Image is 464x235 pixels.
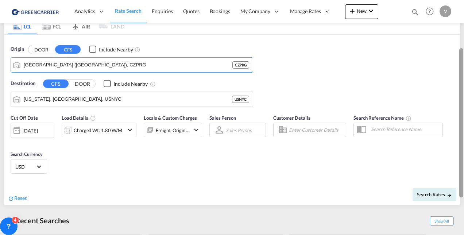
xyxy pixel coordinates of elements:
[273,115,310,121] span: Customer Details
[14,195,27,201] span: Reset
[406,115,411,121] md-icon: Your search will be saved by the below given name
[290,8,321,15] span: Manage Rates
[115,8,142,14] span: Rate Search
[11,151,42,157] span: Search Currency
[4,212,72,229] div: Recent Searches
[15,163,36,170] span: USD
[15,161,43,172] md-select: Select Currency: $ USDUnited States Dollar
[447,193,452,198] md-icon: icon-arrow-right
[74,125,122,135] div: Charged Wt: 1.80 W/M
[23,127,38,134] div: [DATE]
[440,5,451,17] div: V
[70,80,95,88] button: DOOR
[144,115,197,121] span: Locals & Custom Charges
[104,80,148,88] md-checkbox: Checkbox No Ink
[99,46,133,53] div: Include Nearby
[11,46,24,53] span: Origin
[11,80,35,87] span: Destination
[8,18,37,34] md-tab-item: LCL
[289,124,344,135] input: Enter Customer Details
[348,8,375,14] span: New
[144,123,202,137] div: Freight Origin Destinationicon-chevron-down
[71,22,80,28] md-icon: icon-airplane
[183,8,199,14] span: Quotes
[66,18,95,34] md-tab-item: AIR
[348,7,357,15] md-icon: icon-plus 400-fg
[225,125,253,135] md-select: Sales Person
[150,81,156,87] md-icon: Unchecked: Ignores neighbouring ports when fetching rates.Checked : Includes neighbouring ports w...
[367,124,442,135] input: Search Reference Name
[24,59,232,70] input: Search by Port
[90,115,96,121] md-icon: Chargeable Weight
[424,5,440,18] div: Help
[43,80,69,88] button: CFS
[192,126,201,134] md-icon: icon-chevron-down
[232,61,249,69] div: CZPRG
[37,18,66,34] md-tab-item: FCL
[8,195,14,202] md-icon: icon-refresh
[11,92,253,107] md-input-container: New York, NY, USNYC
[11,123,54,138] div: [DATE]
[424,5,436,18] span: Help
[232,96,249,103] div: USNYC
[11,3,60,20] img: 757bc1808afe11efb73cddab9739634b.png
[430,216,454,226] span: Show All
[8,18,124,34] md-pagination-wrapper: Use the left and right arrow keys to navigate between tabs
[11,115,38,121] span: Cut Off Date
[240,8,270,15] span: My Company
[210,8,230,14] span: Bookings
[8,194,27,203] div: icon-refreshReset
[11,58,253,72] md-input-container: Prague (Praha), CZPRG
[411,8,419,16] md-icon: icon-magnify
[345,4,378,19] button: icon-plus 400-fgNewicon-chevron-down
[89,46,133,53] md-checkbox: Checkbox No Ink
[135,47,140,53] md-icon: Unchecked: Ignores neighbouring ports when fetching rates.Checked : Includes neighbouring ports w...
[353,115,411,121] span: Search Reference Name
[413,188,456,201] button: Search Ratesicon-arrow-right
[152,8,173,14] span: Enquiries
[74,8,95,15] span: Analytics
[417,192,452,197] span: Search Rates
[11,137,16,147] md-datepicker: Select
[113,80,148,88] div: Include Nearby
[367,7,375,15] md-icon: icon-chevron-down
[24,94,232,105] input: Search by Port
[55,45,81,54] button: CFS
[62,123,136,137] div: Charged Wt: 1.80 W/Micon-chevron-down
[125,126,134,134] md-icon: icon-chevron-down
[411,8,419,19] div: icon-magnify
[4,35,460,205] div: Origin DOOR CFS Checkbox No InkUnchecked: Ignores neighbouring ports when fetching rates.Checked ...
[156,125,190,135] div: Freight Origin Destination
[28,45,54,54] button: DOOR
[7,217,15,226] md-icon: icon-backup-restore
[209,115,236,121] span: Sales Person
[62,115,96,121] span: Load Details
